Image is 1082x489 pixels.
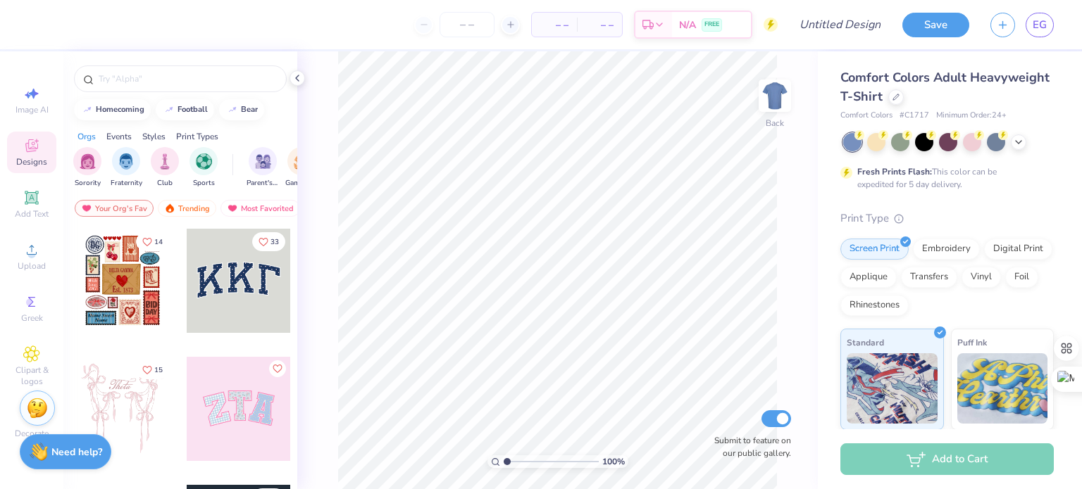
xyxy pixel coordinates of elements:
[679,18,696,32] span: N/A
[840,110,893,122] span: Comfort Colors
[902,13,969,37] button: Save
[227,106,238,114] img: trend_line.gif
[247,178,279,189] span: Parent's Weekend
[840,69,1050,105] span: Comfort Colors Adult Heavyweight T-Shirt
[164,203,175,213] img: trending.gif
[18,260,46,272] span: Upload
[847,353,938,424] img: Standard
[270,239,279,246] span: 33
[840,210,1054,227] div: Print Type
[900,110,929,122] span: # C1717
[901,267,957,288] div: Transfers
[154,239,163,246] span: 14
[151,147,179,189] div: filter for Club
[158,200,216,217] div: Trending
[15,104,49,115] span: Image AI
[957,353,1048,424] img: Puff Ink
[163,106,175,114] img: trend_line.gif
[151,147,179,189] button: filter button
[82,106,93,114] img: trend_line.gif
[1033,17,1047,33] span: EG
[1026,13,1054,37] a: EG
[106,130,132,143] div: Events
[269,360,286,377] button: Like
[136,232,169,251] button: Like
[227,203,238,213] img: most_fav.gif
[220,200,300,217] div: Most Favorited
[840,295,909,316] div: Rhinestones
[81,203,92,213] img: most_fav.gif
[962,267,1001,288] div: Vinyl
[15,208,49,220] span: Add Text
[111,147,142,189] button: filter button
[857,165,1031,191] div: This color can be expedited for 5 day delivery.
[285,147,318,189] div: filter for Game Day
[196,153,212,170] img: Sports Image
[189,147,218,189] div: filter for Sports
[761,82,789,110] img: Back
[540,18,568,32] span: – –
[51,445,102,459] strong: Need help?
[157,153,173,170] img: Club Image
[136,360,169,379] button: Like
[255,153,271,170] img: Parent's Weekend Image
[154,367,163,374] span: 15
[80,153,96,170] img: Sorority Image
[176,130,218,143] div: Print Types
[247,147,279,189] button: filter button
[957,335,987,350] span: Puff Ink
[73,147,101,189] div: filter for Sorority
[294,153,310,170] img: Game Day Image
[219,99,264,120] button: bear
[704,20,719,30] span: FREE
[178,106,208,113] div: football
[96,106,144,113] div: homecoming
[75,200,154,217] div: Your Org's Fav
[193,178,215,189] span: Sports
[157,178,173,189] span: Club
[15,428,49,439] span: Decorate
[766,117,784,129] div: Back
[7,364,56,387] span: Clipart & logos
[602,455,625,468] span: 100 %
[847,335,884,350] span: Standard
[252,232,285,251] button: Like
[21,312,43,324] span: Greek
[111,147,142,189] div: filter for Fraternity
[156,99,214,120] button: football
[111,178,142,189] span: Fraternity
[857,166,932,177] strong: Fresh Prints Flash:
[118,153,134,170] img: Fraternity Image
[241,106,258,113] div: bear
[788,11,892,39] input: Untitled Design
[707,434,791,459] label: Submit to feature on our public gallery.
[77,130,96,143] div: Orgs
[1005,267,1038,288] div: Foil
[936,110,1007,122] span: Minimum Order: 24 +
[142,130,166,143] div: Styles
[73,147,101,189] button: filter button
[840,267,897,288] div: Applique
[285,178,318,189] span: Game Day
[984,239,1052,260] div: Digital Print
[75,178,101,189] span: Sorority
[440,12,495,37] input: – –
[285,147,318,189] button: filter button
[247,147,279,189] div: filter for Parent's Weekend
[585,18,614,32] span: – –
[913,239,980,260] div: Embroidery
[16,156,47,167] span: Designs
[74,99,151,120] button: homecoming
[840,239,909,260] div: Screen Print
[189,147,218,189] button: filter button
[97,72,278,86] input: Try "Alpha"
